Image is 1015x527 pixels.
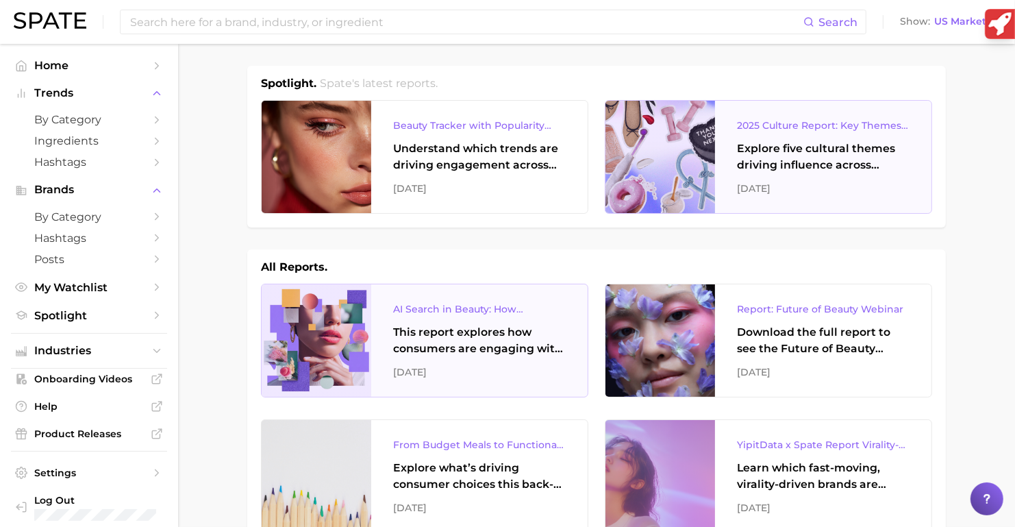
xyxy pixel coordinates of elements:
[34,184,144,196] span: Brands
[393,364,566,380] div: [DATE]
[34,400,144,413] span: Help
[11,341,167,361] button: Industries
[11,424,167,444] a: Product Releases
[34,253,144,266] span: Posts
[11,396,167,417] a: Help
[14,12,86,29] img: SPATE
[11,369,167,389] a: Onboarding Videos
[34,281,144,294] span: My Watchlist
[11,55,167,76] a: Home
[261,259,327,275] h1: All Reports.
[393,460,566,493] div: Explore what’s driving consumer choices this back-to-school season From budget-friendly meals to ...
[11,130,167,151] a: Ingredients
[11,206,167,228] a: by Category
[11,305,167,326] a: Spotlight
[737,140,910,173] div: Explore five cultural themes driving influence across beauty, food, and pop culture.
[897,13,1005,31] button: ShowUS Market
[34,134,144,147] span: Ingredients
[737,180,910,197] div: [DATE]
[393,500,566,516] div: [DATE]
[737,437,910,453] div: YipitData x Spate Report Virality-Driven Brands Are Taking a Slice of the Beauty Pie
[393,437,566,453] div: From Budget Meals to Functional Snacks: Food & Beverage Trends Shaping Consumer Behavior This Sch...
[934,18,986,25] span: US Market
[737,301,910,317] div: Report: Future of Beauty Webinar
[34,428,144,440] span: Product Releases
[737,364,910,380] div: [DATE]
[900,18,930,25] span: Show
[393,140,566,173] div: Understand which trends are driving engagement across platforms in the skin, hair, makeup, and fr...
[129,10,803,34] input: Search here for a brand, industry, or ingredient
[605,284,932,397] a: Report: Future of Beauty WebinarDownload the full report to see the Future of Beauty trends we un...
[737,117,910,134] div: 2025 Culture Report: Key Themes That Are Shaping Consumer Demand
[34,59,144,72] span: Home
[261,100,588,214] a: Beauty Tracker with Popularity IndexUnderstand which trends are driving engagement across platfor...
[11,490,167,525] a: Log out. Currently logged in with e-mail mira.piamonte@powerdigitalmarketing.com.
[11,180,167,200] button: Brands
[11,228,167,249] a: Hashtags
[34,87,144,99] span: Trends
[11,83,167,103] button: Trends
[11,277,167,298] a: My Watchlist
[321,75,438,92] h2: Spate's latest reports.
[11,249,167,270] a: Posts
[34,467,144,479] span: Settings
[34,345,144,357] span: Industries
[34,210,144,223] span: by Category
[393,324,566,357] div: This report explores how consumers are engaging with AI-powered search tools — and what it means ...
[737,324,910,357] div: Download the full report to see the Future of Beauty trends we unpacked during the webinar.
[34,156,144,169] span: Hashtags
[34,232,144,245] span: Hashtags
[34,494,249,506] span: Log Out
[11,463,167,483] a: Settings
[605,100,932,214] a: 2025 Culture Report: Key Themes That Are Shaping Consumer DemandExplore five cultural themes driv...
[34,373,144,385] span: Onboarding Videos
[34,113,144,126] span: by Category
[11,151,167,173] a: Hashtags
[393,301,566,317] div: AI Search in Beauty: How Consumers Are Using ChatGPT vs. Google Search
[393,180,566,197] div: [DATE]
[11,109,167,130] a: by Category
[34,309,144,322] span: Spotlight
[737,500,910,516] div: [DATE]
[261,284,588,397] a: AI Search in Beauty: How Consumers Are Using ChatGPT vs. Google SearchThis report explores how co...
[393,117,566,134] div: Beauty Tracker with Popularity Index
[737,460,910,493] div: Learn which fast-moving, virality-driven brands are leading the pack, the risks of viral growth, ...
[261,75,316,92] h1: Spotlight.
[818,16,857,29] span: Search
